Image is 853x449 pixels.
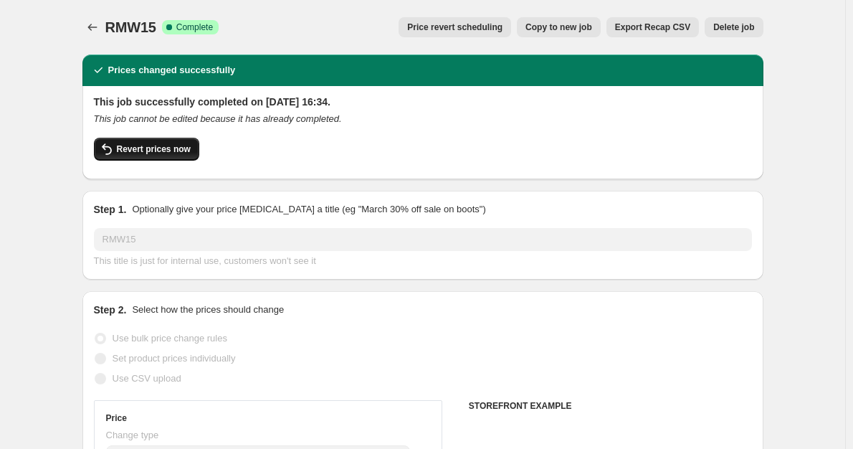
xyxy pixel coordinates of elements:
[713,22,754,33] span: Delete job
[106,412,127,424] h3: Price
[705,17,763,37] button: Delete job
[94,138,199,161] button: Revert prices now
[94,228,752,251] input: 30% off holiday sale
[113,373,181,384] span: Use CSV upload
[132,303,284,317] p: Select how the prices should change
[105,19,156,35] span: RMW15
[82,17,103,37] button: Price change jobs
[108,63,236,77] h2: Prices changed successfully
[407,22,502,33] span: Price revert scheduling
[113,333,227,344] span: Use bulk price change rules
[469,400,752,412] h6: STOREFRONT EXAMPLE
[606,17,699,37] button: Export Recap CSV
[615,22,690,33] span: Export Recap CSV
[94,113,342,124] i: This job cannot be edited because it has already completed.
[94,255,316,266] span: This title is just for internal use, customers won't see it
[176,22,213,33] span: Complete
[94,202,127,217] h2: Step 1.
[132,202,485,217] p: Optionally give your price [MEDICAL_DATA] a title (eg "March 30% off sale on boots")
[517,17,601,37] button: Copy to new job
[525,22,592,33] span: Copy to new job
[94,95,752,109] h2: This job successfully completed on [DATE] 16:34.
[106,430,159,440] span: Change type
[94,303,127,317] h2: Step 2.
[113,353,236,364] span: Set product prices individually
[117,143,191,155] span: Revert prices now
[399,17,511,37] button: Price revert scheduling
